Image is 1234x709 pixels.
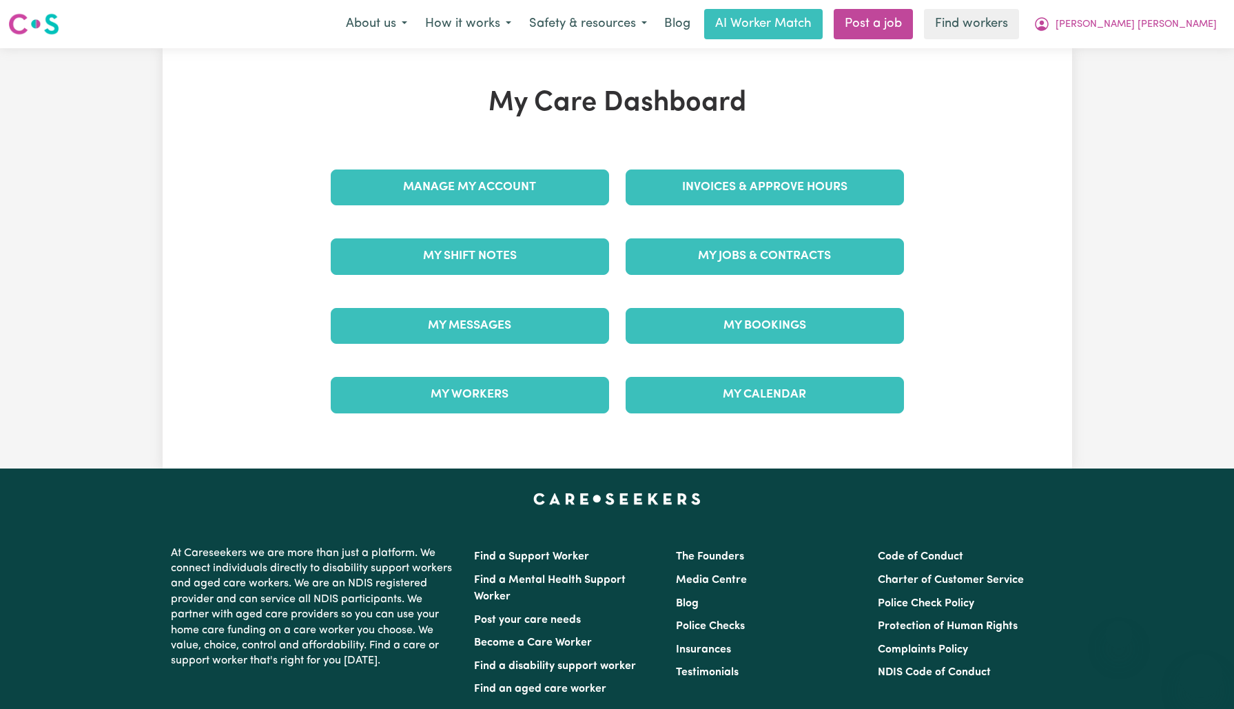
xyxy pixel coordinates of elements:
button: Safety & resources [520,10,656,39]
a: Protection of Human Rights [878,621,1018,632]
a: Careseekers home page [533,493,701,504]
a: Careseekers logo [8,8,59,40]
a: My Jobs & Contracts [626,238,904,274]
a: Blog [656,9,699,39]
a: My Workers [331,377,609,413]
iframe: Button to launch messaging window [1179,654,1223,698]
img: Careseekers logo [8,12,59,37]
p: At Careseekers we are more than just a platform. We connect individuals directly to disability su... [171,540,457,675]
a: Find a Mental Health Support Worker [474,575,626,602]
a: My Messages [331,308,609,344]
a: Find a Support Worker [474,551,589,562]
a: Find workers [924,9,1019,39]
a: Become a Care Worker [474,637,592,648]
a: Testimonials [676,667,739,678]
a: Complaints Policy [878,644,968,655]
a: Find an aged care worker [474,684,606,695]
a: My Calendar [626,377,904,413]
a: Find a disability support worker [474,661,636,672]
a: Media Centre [676,575,747,586]
a: My Shift Notes [331,238,609,274]
a: Police Checks [676,621,745,632]
button: About us [337,10,416,39]
button: How it works [416,10,520,39]
a: Insurances [676,644,731,655]
a: Invoices & Approve Hours [626,169,904,205]
a: Post a job [834,9,913,39]
a: Blog [676,598,699,609]
a: Charter of Customer Service [878,575,1024,586]
iframe: Close message [1105,621,1133,648]
span: [PERSON_NAME] [PERSON_NAME] [1056,17,1217,32]
a: NDIS Code of Conduct [878,667,991,678]
a: Police Check Policy [878,598,974,609]
a: Code of Conduct [878,551,963,562]
h1: My Care Dashboard [322,87,912,120]
a: Manage My Account [331,169,609,205]
button: My Account [1025,10,1226,39]
a: Post your care needs [474,615,581,626]
a: AI Worker Match [704,9,823,39]
a: The Founders [676,551,744,562]
a: My Bookings [626,308,904,344]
